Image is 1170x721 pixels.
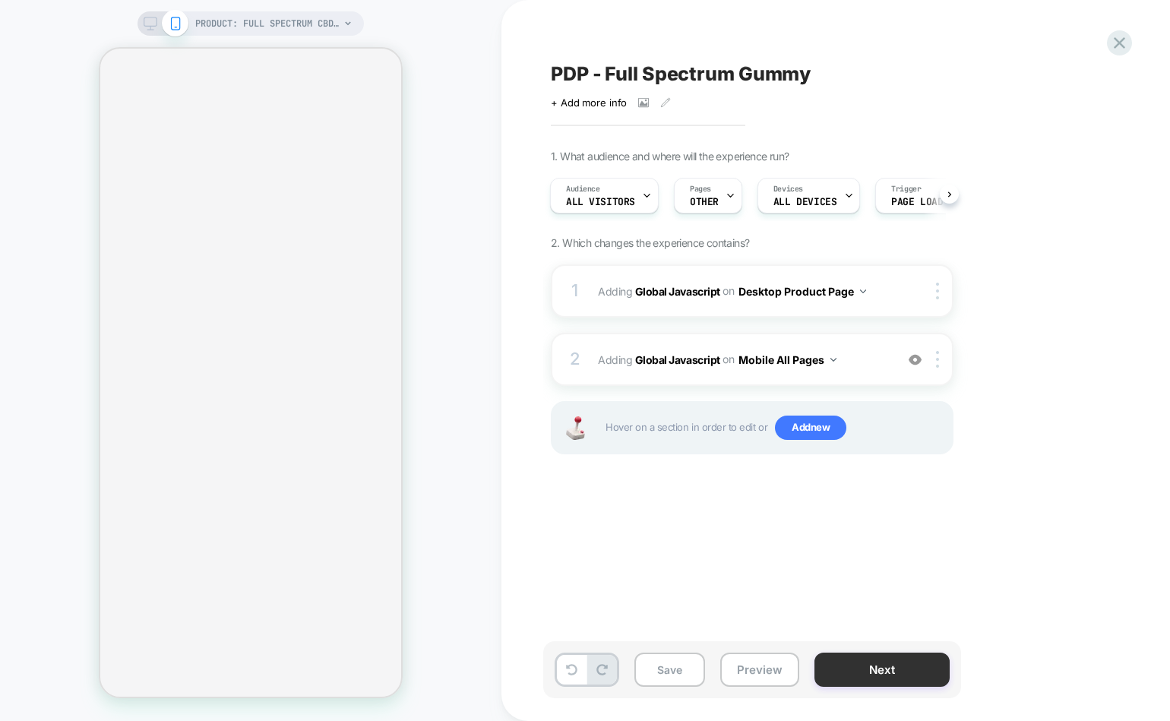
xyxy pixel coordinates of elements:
span: Devices [773,184,803,194]
img: down arrow [860,289,866,293]
span: + Add more info [551,96,627,109]
button: Save [634,653,705,687]
span: 1. What audience and where will the experience run? [551,150,789,163]
span: ALL DEVICES [773,197,836,207]
img: crossed eye [909,353,922,366]
div: 2 [568,344,583,375]
img: close [936,283,939,299]
img: Joystick [560,416,590,440]
b: Global Javascript [635,284,720,297]
span: OTHER [690,197,719,207]
span: PDP - Full Spectrum Gummy [551,62,811,85]
span: Adding [598,280,887,302]
span: Trigger [891,184,921,194]
span: Page Load [891,197,943,207]
span: Adding [598,349,887,371]
img: down arrow [830,358,836,362]
button: Preview [720,653,799,687]
span: Pages [690,184,711,194]
span: Audience [566,184,600,194]
span: Add new [775,416,846,440]
button: Next [814,653,950,687]
button: Mobile All Pages [738,349,836,371]
img: close [936,351,939,368]
b: Global Javascript [635,353,720,365]
span: PRODUCT: Full Spectrum CBD Gummies [195,11,340,36]
span: on [723,349,734,368]
button: Desktop Product Page [738,280,866,302]
span: 2. Which changes the experience contains? [551,236,749,249]
span: All Visitors [566,197,635,207]
span: Hover on a section in order to edit or [606,416,944,440]
div: 1 [568,276,583,306]
span: on [723,281,734,300]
